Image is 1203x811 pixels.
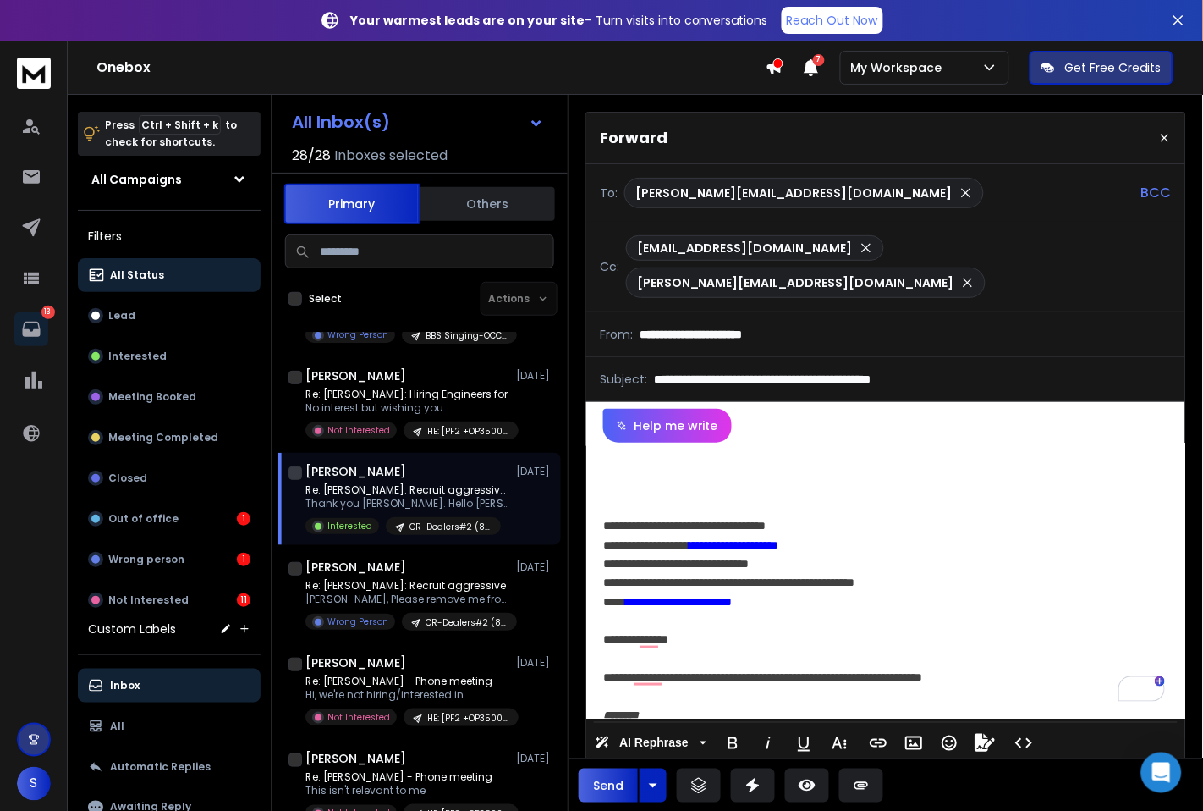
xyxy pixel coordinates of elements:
[305,784,508,797] p: This isn't relevant to me
[110,760,211,774] p: Automatic Replies
[108,390,196,404] p: Meeting Booked
[788,726,820,760] button: Underline (Ctrl+U)
[516,369,554,383] p: [DATE]
[110,679,140,692] p: Inbox
[823,726,855,760] button: More Text
[78,461,261,495] button: Closed
[41,306,55,319] p: 13
[637,274,954,291] p: [PERSON_NAME][EMAIL_ADDRESS][DOMAIN_NAME]
[787,12,878,29] p: Reach Out Now
[600,258,619,275] p: Cc:
[327,615,388,628] p: Wrong Person
[752,726,784,760] button: Italic (Ctrl+I)
[78,709,261,743] button: All
[78,258,261,292] button: All Status
[635,185,953,201] p: [PERSON_NAME][EMAIL_ADDRESS][DOMAIN_NAME]
[1065,59,1162,76] p: Get Free Credits
[17,767,51,801] button: S
[327,328,388,341] p: Wrong Person
[600,326,633,343] p: From:
[851,59,949,76] p: My Workspace
[426,616,507,629] p: CR-Dealers#2 (85+800+1800)
[88,621,176,637] h3: Custom Labels
[600,126,667,150] p: Forward
[1141,183,1172,203] p: BCC
[305,770,508,784] p: Re: [PERSON_NAME] - Phone meeting
[78,224,261,248] h3: Filters
[78,502,261,536] button: Out of office1
[591,726,710,760] button: AI Rephrase
[516,465,554,478] p: [DATE]
[14,312,48,346] a: 13
[292,113,390,130] h1: All Inbox(s)
[305,388,508,401] p: Re: [PERSON_NAME]: Hiring Engineers for
[108,593,189,607] p: Not Interested
[637,240,853,257] p: [EMAIL_ADDRESS][DOMAIN_NAME]
[305,463,406,480] h1: [PERSON_NAME]
[108,512,179,526] p: Out of office
[305,750,406,767] h1: [PERSON_NAME]
[91,171,182,188] h1: All Campaigns
[108,472,147,485] p: Closed
[969,726,1001,760] button: Signature
[305,579,508,593] p: Re: [PERSON_NAME]: Recruit aggressive
[237,553,250,566] div: 1
[78,380,261,414] button: Meeting Booked
[327,711,390,724] p: Not Interested
[17,58,51,89] img: logo
[78,421,261,455] button: Meeting Completed
[305,401,508,415] p: No interest but wishing you
[292,146,331,166] span: 28 / 28
[78,339,261,373] button: Interested
[110,268,164,282] p: All Status
[278,105,558,139] button: All Inbox(s)
[427,712,508,725] p: HE: [PF2 +OP3500] Campaign
[586,443,1185,719] div: To enrich screen reader interactions, please activate Accessibility in Grammarly extension settings
[350,12,768,29] p: – Turn visits into conversations
[898,726,930,760] button: Insert Image (Ctrl+P)
[600,185,618,201] p: To:
[782,7,883,34] a: Reach Out Now
[334,146,448,166] h3: Inboxes selected
[305,675,508,688] p: Re: [PERSON_NAME] - Phone meeting
[237,512,250,526] div: 1
[78,750,261,784] button: Automatic Replies
[603,409,732,443] button: Help me write
[110,720,124,733] p: All
[516,752,554,765] p: [DATE]
[327,520,372,532] p: Interested
[579,769,638,803] button: Send
[78,583,261,617] button: Not Interested11
[78,299,261,333] button: Lead
[237,593,250,607] div: 11
[516,560,554,574] p: [DATE]
[813,54,825,66] span: 7
[409,521,491,533] p: CR-Dealers#2 (85+800+1800)
[305,483,508,497] p: Re: [PERSON_NAME]: Recruit aggressive Outside
[105,117,237,151] p: Press to check for shortcuts.
[305,559,406,576] h1: [PERSON_NAME]
[108,350,167,363] p: Interested
[305,688,508,702] p: Hi, we're not hiring/interested in
[1141,753,1182,793] div: Open Intercom Messenger
[284,184,420,224] button: Primary
[78,543,261,577] button: Wrong person1
[309,292,342,306] label: Select
[426,329,507,342] p: BBS Singing-OCC#1
[139,115,221,135] span: Ctrl + Shift + k
[616,736,692,750] span: AI Rephrase
[108,553,184,566] p: Wrong person
[305,593,508,606] p: [PERSON_NAME], Please remove me from
[933,726,965,760] button: Emoticons
[96,58,766,78] h1: Onebox
[350,12,585,29] strong: Your warmest leads are on your site
[78,669,261,703] button: Inbox
[1008,726,1040,760] button: Code View
[305,654,406,671] h1: [PERSON_NAME]
[305,497,508,510] p: Thank you [PERSON_NAME]. Hello [PERSON_NAME]
[108,309,135,323] p: Lead
[600,371,647,388] p: Subject:
[427,425,508,438] p: HE: [PF2 +OP3500] Campaign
